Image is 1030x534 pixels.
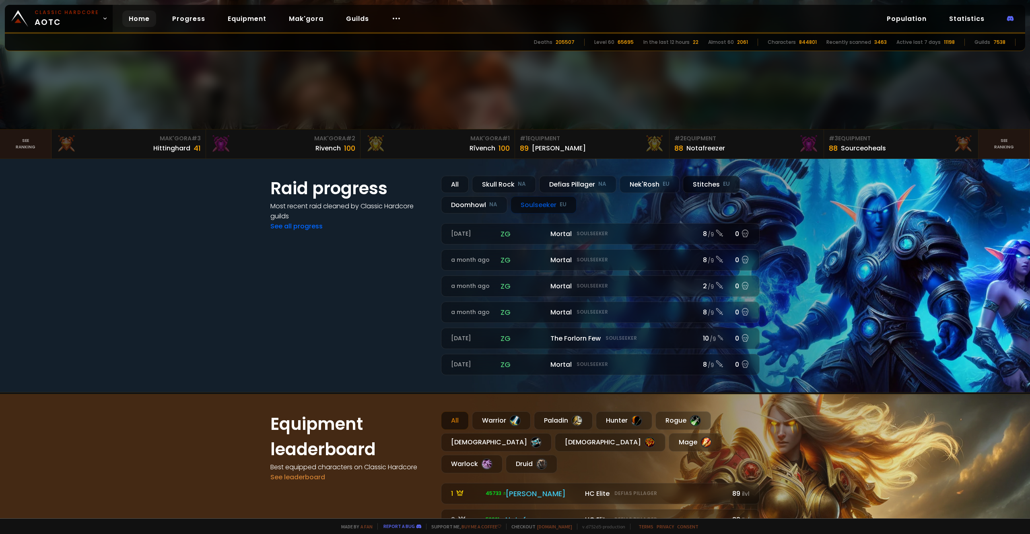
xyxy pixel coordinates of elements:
a: Privacy [657,524,674,530]
h4: Most recent raid cleaned by Classic Hardcore guilds [270,201,431,221]
div: Notafreezer [505,514,580,525]
div: 89 [520,143,529,154]
a: 1 45733 [PERSON_NAME] HC EliteDefias Pillager89ilvl [441,483,760,504]
a: a month agozgMortalSoulseeker8 /90 [441,249,760,271]
span: Support me, [426,524,501,530]
small: Defias Pillager [614,490,657,497]
small: NA [489,201,497,209]
div: Hittinghard [153,143,190,153]
h1: Equipment leaderboard [270,411,431,462]
div: Characters [768,39,796,46]
div: 1 [451,489,481,499]
div: 7538 [993,39,1005,46]
div: 3463 [874,39,887,46]
div: 100 [344,143,355,154]
div: 22 [693,39,698,46]
a: See leaderboard [270,472,325,482]
a: a month agozgMortalSoulseeker2 /90 [441,275,760,297]
a: [DATE]zgMortalSoulseeker8 /90 [441,354,760,375]
a: Mak'Gora#1Rîvench100 [360,129,515,158]
div: 2061 [737,39,748,46]
span: Checkout [506,524,572,530]
div: Equipment [520,134,664,143]
span: AOTC [35,9,99,28]
a: Home [122,10,156,27]
div: [DEMOGRAPHIC_DATA] [441,433,552,452]
a: 2 53921 Notafreezer HC EliteDefias Pillager88ilvl [441,509,760,530]
a: Mak'Gora#2Rivench100 [206,129,360,158]
span: Made by [336,524,373,530]
span: v. d752d5 - production [577,524,625,530]
a: See all progress [270,222,323,231]
div: Level 60 [594,39,614,46]
div: In the last 12 hours [643,39,690,46]
div: 88 [729,515,750,525]
small: ilvl [742,516,750,524]
span: 53921 [486,516,505,523]
div: Warrior [472,411,531,430]
div: Guilds [974,39,990,46]
a: Statistics [943,10,991,27]
div: 88 [674,143,683,154]
div: 41 [194,143,201,154]
div: Mak'Gora [365,134,510,143]
div: [PERSON_NAME] [505,488,580,499]
div: Mak'Gora [56,134,201,143]
small: Classic Hardcore [35,9,99,16]
a: Buy me a coffee [461,524,501,530]
a: Terms [639,524,653,530]
div: [PERSON_NAME] [532,143,586,153]
a: #2Equipment88Notafreezer [669,129,824,158]
a: Guilds [340,10,375,27]
div: Equipment [829,134,973,143]
small: NA [598,180,606,188]
h4: Best equipped characters on Classic Hardcore [270,462,431,472]
a: Population [880,10,933,27]
div: Paladin [534,411,593,430]
div: 89 [729,489,750,499]
div: Warlock [441,455,503,473]
div: Druid [506,455,557,473]
div: Defias Pillager [539,176,616,193]
div: Rogue [655,411,711,430]
span: # 1 [502,134,510,142]
div: Soulseeker [511,196,577,214]
div: 11198 [944,39,955,46]
div: 65695 [618,39,634,46]
div: Hunter [596,411,652,430]
a: a month agozgMortalSoulseeker8 /90 [441,302,760,323]
a: [DATE]zgThe Forlorn FewSoulseeker10 /90 [441,328,760,349]
small: ilvl [742,490,750,498]
div: All [441,411,469,430]
a: #1Equipment89[PERSON_NAME] [515,129,669,158]
a: Classic HardcoreAOTC [5,5,113,32]
span: # 3 [192,134,201,142]
small: EU [663,180,669,188]
span: # 2 [346,134,355,142]
div: 2 [451,515,481,525]
div: Mak'Gora [211,134,355,143]
a: a fan [360,524,373,530]
div: 88 [829,143,838,154]
a: Equipment [221,10,273,27]
a: Seeranking [978,129,1030,158]
a: [DATE]zgMortalSoulseeker8 /90 [441,223,760,244]
a: Consent [677,524,698,530]
span: # 1 [520,134,527,142]
a: Mak'Gora#3Hittinghard41 [51,129,206,158]
div: 100 [499,143,510,154]
div: Rivench [315,143,341,153]
div: Mage [669,433,722,452]
a: Mak'gora [282,10,330,27]
div: Sourceoheals [841,143,886,153]
div: Doomhowl [441,196,507,214]
div: Stitches [683,176,740,193]
div: Almost 60 [708,39,734,46]
div: HC Elite [585,515,724,525]
div: Equipment [674,134,819,143]
div: Nek'Rosh [620,176,680,193]
div: All [441,176,469,193]
a: Progress [166,10,212,27]
small: EU [723,180,730,188]
div: Rîvench [470,143,495,153]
